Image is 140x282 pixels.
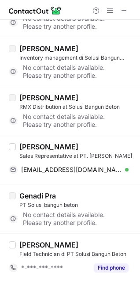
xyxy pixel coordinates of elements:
div: No contact details available. Please try another profile. [9,15,135,30]
div: [PERSON_NAME] [19,44,78,53]
div: Genadi Pra [19,191,56,200]
div: PT Solusi bangun beton [19,201,135,209]
div: No contact details available. Please try another profile. [9,65,135,79]
div: Sales Representative at PT. [PERSON_NAME] [19,152,135,160]
div: [PERSON_NAME] [19,93,78,102]
div: Inventory management di Solusi Bangun Beton [19,54,135,62]
span: [EMAIL_ADDRESS][DOMAIN_NAME] [21,166,122,174]
div: [PERSON_NAME] [19,240,78,249]
button: Reveal Button [94,263,129,272]
div: No contact details available. Please try another profile. [9,212,135,226]
div: No contact details available. Please try another profile. [9,114,135,128]
div: RMX Distribution at Solusi Bangun Beton [19,103,135,111]
div: Field Technician di PT Solusi Bangun Beton [19,250,135,258]
img: ContactOut v5.3.10 [9,5,62,16]
div: [PERSON_NAME] [19,142,78,151]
